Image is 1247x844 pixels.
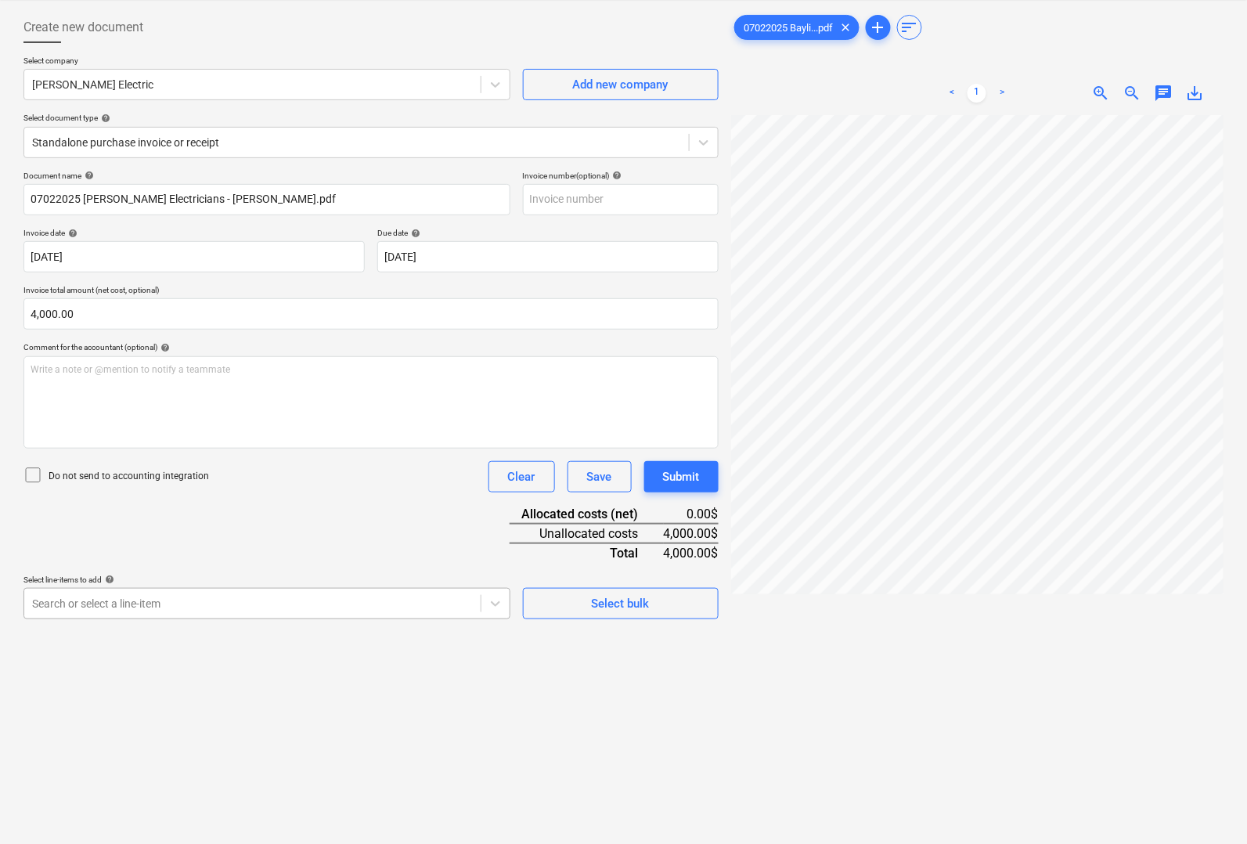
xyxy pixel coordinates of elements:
input: Invoice number [523,184,719,215]
button: Add new company [523,69,719,100]
div: Select bulk [592,593,650,614]
input: Document name [23,184,510,215]
p: Invoice total amount (net cost, optional) [23,285,719,298]
span: sort [900,18,919,37]
span: help [98,114,110,123]
div: Select document type [23,113,719,123]
input: Invoice total amount (net cost, optional) [23,298,719,330]
button: Select bulk [523,588,719,619]
span: Create new document [23,18,143,37]
div: 4,000.00$ [664,524,719,543]
div: 4,000.00$ [664,543,719,562]
p: Do not send to accounting integration [49,470,209,483]
span: help [610,171,622,180]
div: Invoice number (optional) [523,171,719,181]
div: Add new company [573,74,669,95]
div: Invoice date [23,228,365,238]
span: zoom_out [1123,84,1142,103]
span: help [157,343,170,352]
div: Unallocated costs [510,524,664,543]
span: add [869,18,888,37]
div: Submit [663,467,700,487]
div: Allocated costs (net) [510,505,664,524]
div: 0.00$ [664,505,719,524]
div: 07022025 Bayli...pdf [734,15,860,40]
div: Comment for the accountant (optional) [23,342,719,352]
span: 07022025 Bayli...pdf [735,22,843,34]
div: Total [510,543,664,562]
span: save_alt [1186,84,1205,103]
span: zoom_in [1092,84,1111,103]
div: Clear [508,467,535,487]
div: Select line-items to add [23,575,510,585]
a: Previous page [942,84,961,103]
a: Next page [993,84,1011,103]
div: Due date [377,228,719,238]
p: Select company [23,56,510,69]
span: help [81,171,94,180]
iframe: Chat Widget [1169,769,1247,844]
button: Clear [488,461,555,492]
span: clear [837,18,856,37]
button: Submit [644,461,719,492]
div: Document name [23,171,510,181]
button: Save [568,461,632,492]
span: chat [1155,84,1173,103]
span: help [102,575,114,584]
input: Due date not specified [377,241,719,272]
input: Invoice date not specified [23,241,365,272]
span: help [65,229,77,238]
div: Save [587,467,612,487]
a: Page 1 is your current page [968,84,986,103]
span: help [408,229,420,238]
